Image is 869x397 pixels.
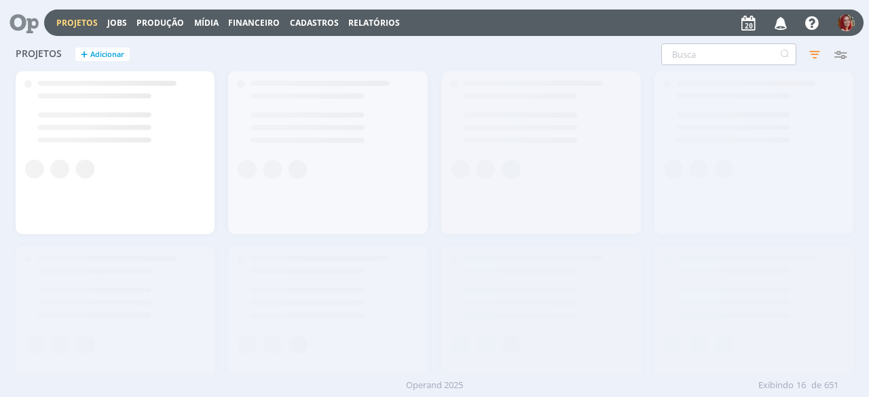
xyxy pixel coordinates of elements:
[837,11,855,35] button: G
[824,379,838,392] span: 651
[838,14,855,31] img: G
[811,379,821,392] span: de
[348,17,400,29] a: Relatórios
[190,18,223,29] button: Mídia
[224,18,284,29] button: Financeiro
[661,43,796,65] input: Busca
[56,17,98,29] a: Projetos
[52,18,102,29] button: Projetos
[132,18,188,29] button: Produção
[136,17,184,29] a: Produção
[228,17,280,29] a: Financeiro
[107,17,127,29] a: Jobs
[344,18,404,29] button: Relatórios
[286,18,343,29] button: Cadastros
[796,379,806,392] span: 16
[16,48,62,60] span: Projetos
[758,379,794,392] span: Exibindo
[75,48,130,62] button: +Adicionar
[290,17,339,29] span: Cadastros
[81,48,88,62] span: +
[90,50,124,59] span: Adicionar
[103,18,131,29] button: Jobs
[194,17,219,29] a: Mídia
